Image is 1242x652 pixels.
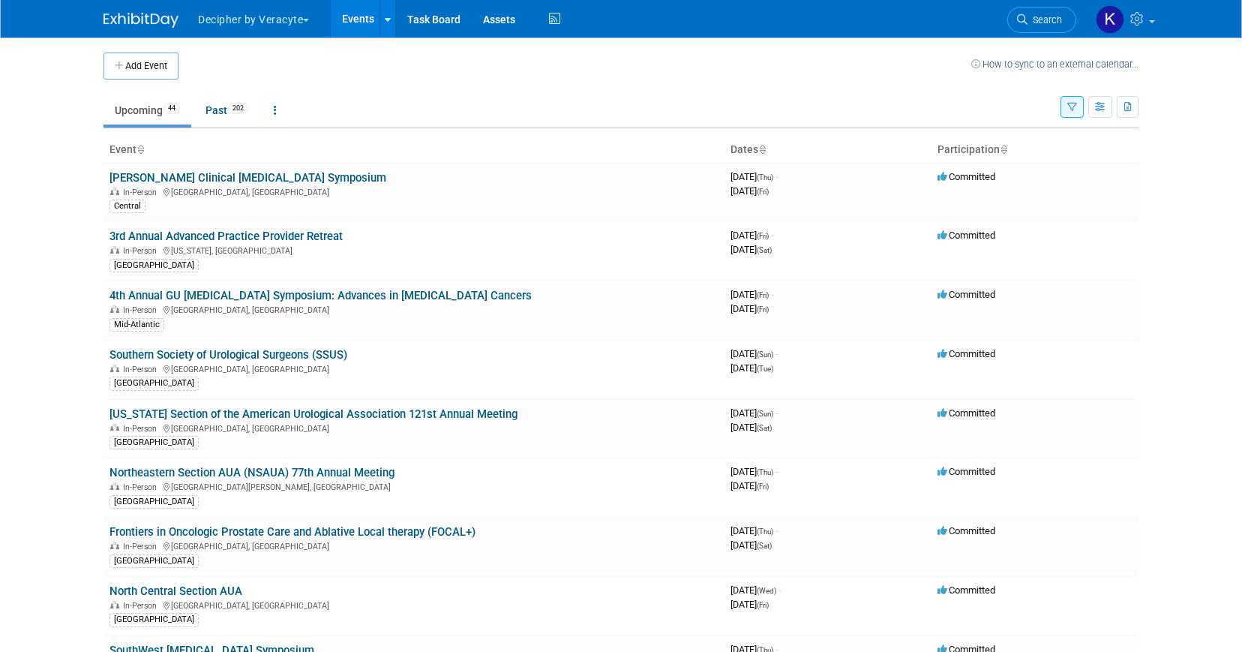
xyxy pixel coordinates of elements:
[109,480,718,492] div: [GEOGRAPHIC_DATA][PERSON_NAME], [GEOGRAPHIC_DATA]
[757,350,773,359] span: (Sun)
[937,466,995,477] span: Committed
[109,244,718,256] div: [US_STATE], [GEOGRAPHIC_DATA]
[109,362,718,374] div: [GEOGRAPHIC_DATA], [GEOGRAPHIC_DATA]
[730,599,769,610] span: [DATE]
[109,318,164,332] div: Mid-Atlantic
[730,348,778,359] span: [DATE]
[123,482,161,492] span: In-Person
[757,291,769,299] span: (Fri)
[757,601,769,609] span: (Fri)
[937,289,995,300] span: Committed
[110,305,119,313] img: In-Person Event
[730,303,769,314] span: [DATE]
[775,466,778,477] span: -
[110,188,119,195] img: In-Person Event
[775,407,778,419] span: -
[109,584,242,598] a: North Central Section AUA
[730,422,772,433] span: [DATE]
[110,601,119,608] img: In-Person Event
[775,171,778,182] span: -
[110,365,119,372] img: In-Person Event
[123,365,161,374] span: In-Person
[937,230,995,241] span: Committed
[937,584,995,596] span: Committed
[109,407,517,421] a: [US_STATE] Section of the American Urological Association 121st Annual Meeting
[109,599,718,611] div: [GEOGRAPHIC_DATA], [GEOGRAPHIC_DATA]
[730,480,769,491] span: [DATE]
[109,436,199,449] div: [GEOGRAPHIC_DATA]
[757,188,769,196] span: (Fri)
[109,348,347,362] a: Southern Society of Urological Surgeons (SSUS)
[778,584,781,596] span: -
[103,13,178,28] img: ExhibitDay
[109,259,199,272] div: [GEOGRAPHIC_DATA]
[109,230,343,243] a: 3rd Annual Advanced Practice Provider Retreat
[757,587,776,595] span: (Wed)
[730,362,773,374] span: [DATE]
[730,171,778,182] span: [DATE]
[757,365,773,373] span: (Tue)
[110,424,119,431] img: In-Person Event
[937,407,995,419] span: Committed
[730,584,781,596] span: [DATE]
[937,171,995,182] span: Committed
[971,59,1138,70] a: How to sync to an external calendar...
[757,482,769,491] span: (Fri)
[757,232,769,240] span: (Fri)
[109,613,199,626] div: [GEOGRAPHIC_DATA]
[163,103,180,114] span: 44
[109,289,532,302] a: 4th Annual GU [MEDICAL_DATA] Symposium: Advances in [MEDICAL_DATA] Cancers
[757,305,769,314] span: (Fri)
[109,422,718,434] div: [GEOGRAPHIC_DATA], [GEOGRAPHIC_DATA]
[724,137,931,163] th: Dates
[103,96,191,125] a: Upcoming44
[730,407,778,419] span: [DATE]
[123,542,161,551] span: In-Person
[771,230,773,241] span: -
[1007,7,1076,33] a: Search
[757,246,772,254] span: (Sat)
[730,289,773,300] span: [DATE]
[123,424,161,434] span: In-Person
[758,143,766,155] a: Sort by Start Date
[109,200,145,213] div: Central
[123,188,161,197] span: In-Person
[757,468,773,476] span: (Thu)
[109,303,718,315] div: [GEOGRAPHIC_DATA], [GEOGRAPHIC_DATA]
[110,482,119,490] img: In-Person Event
[109,171,386,185] a: [PERSON_NAME] Clinical [MEDICAL_DATA] Symposium
[109,185,718,197] div: [GEOGRAPHIC_DATA], [GEOGRAPHIC_DATA]
[123,246,161,256] span: In-Person
[103,53,178,80] button: Add Event
[775,525,778,536] span: -
[937,348,995,359] span: Committed
[730,185,769,197] span: [DATE]
[757,410,773,418] span: (Sun)
[1027,14,1062,26] span: Search
[757,527,773,536] span: (Thu)
[730,539,772,551] span: [DATE]
[194,96,259,125] a: Past202
[1096,5,1124,34] img: Keirsten Davis
[730,466,778,477] span: [DATE]
[136,143,144,155] a: Sort by Event Name
[103,137,724,163] th: Event
[109,554,199,568] div: [GEOGRAPHIC_DATA]
[110,246,119,254] img: In-Person Event
[730,525,778,536] span: [DATE]
[228,103,248,114] span: 202
[730,230,773,241] span: [DATE]
[757,542,772,550] span: (Sat)
[109,377,199,390] div: [GEOGRAPHIC_DATA]
[109,466,394,479] a: Northeastern Section AUA (NSAUA) 77th Annual Meeting
[1000,143,1007,155] a: Sort by Participation Type
[757,173,773,182] span: (Thu)
[110,542,119,549] img: In-Person Event
[757,424,772,432] span: (Sat)
[109,495,199,509] div: [GEOGRAPHIC_DATA]
[775,348,778,359] span: -
[109,525,475,539] a: Frontiers in Oncologic Prostate Care and Ablative Local therapy (FOCAL+)
[937,525,995,536] span: Committed
[771,289,773,300] span: -
[109,539,718,551] div: [GEOGRAPHIC_DATA], [GEOGRAPHIC_DATA]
